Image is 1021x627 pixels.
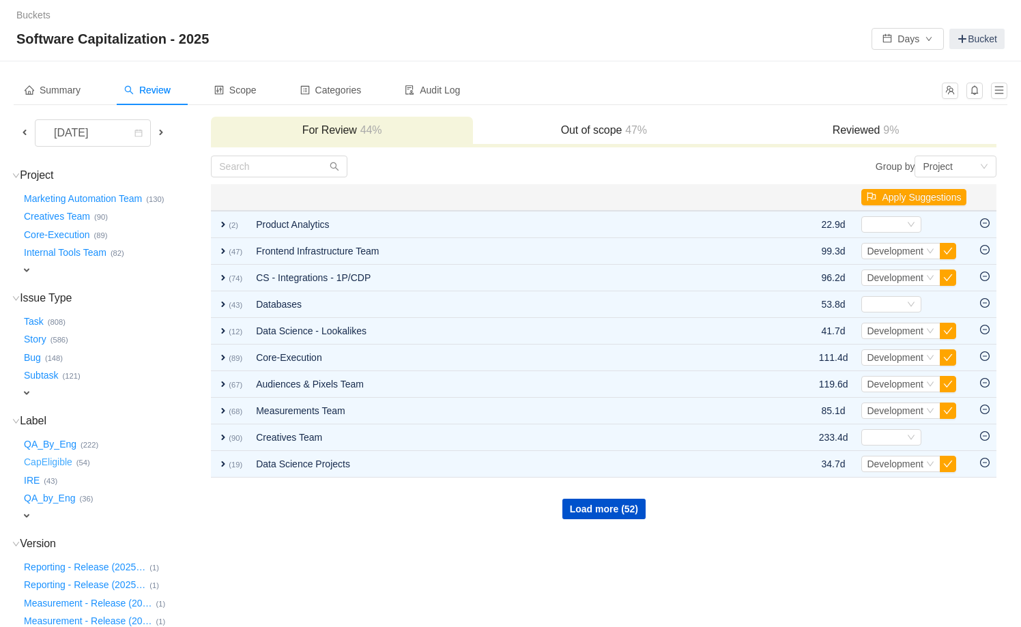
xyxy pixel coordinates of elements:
[21,574,149,596] button: Reporting - Release (2025…
[21,224,94,246] button: Core-Execution
[218,379,229,390] span: expand
[21,206,94,228] button: Creatives Team
[21,265,32,276] span: expand
[942,83,958,99] button: icon: team
[249,398,761,424] td: Measurements Team
[249,318,761,345] td: Data Science - Lookalikes
[980,245,990,254] i: icon: minus-circle
[218,272,229,283] span: expand
[867,246,923,257] span: Development
[16,10,51,20] a: Buckets
[940,456,956,472] button: icon: check
[21,310,48,332] button: Task
[94,231,108,239] small: (89)
[21,592,156,614] button: Measurement - Release (20…
[229,221,238,229] small: (2)
[812,318,855,345] td: 41.7d
[249,265,761,291] td: CS - Integrations - 1P/CDP
[926,247,934,257] i: icon: down
[812,211,855,238] td: 22.9d
[926,353,934,363] i: icon: down
[21,510,32,521] span: expand
[21,388,32,398] span: expand
[812,424,855,451] td: 233.4d
[249,345,761,371] td: Core-Execution
[21,169,210,182] h3: Project
[229,407,242,415] small: (68)
[249,291,761,318] td: Databases
[812,371,855,398] td: 119.6d
[742,123,990,137] h3: Reviewed
[48,318,66,326] small: (808)
[45,354,63,362] small: (148)
[357,124,382,136] span: 44%
[80,495,94,503] small: (36)
[980,162,988,172] i: icon: down
[12,172,20,179] i: icon: down
[926,407,934,416] i: icon: down
[111,249,124,257] small: (82)
[21,291,210,305] h3: Issue Type
[229,248,242,256] small: (47)
[867,352,923,363] span: Development
[480,123,728,137] h3: Out of scope
[218,246,229,257] span: expand
[21,242,111,264] button: Internal Tools Team
[867,379,923,390] span: Development
[980,458,990,467] i: icon: minus-circle
[218,432,229,443] span: expand
[156,617,166,626] small: (1)
[43,120,102,146] div: [DATE]
[21,414,210,428] h3: Label
[249,211,761,238] td: Product Analytics
[21,469,44,491] button: IRE
[16,28,217,50] span: Software Capitalization - 2025
[926,380,934,390] i: icon: down
[991,83,1007,99] button: icon: menu
[25,85,81,96] span: Summary
[249,424,761,451] td: Creatives Team
[21,188,146,209] button: Marketing Automation Team
[124,85,171,96] span: Review
[300,85,362,96] span: Categories
[980,351,990,361] i: icon: minus-circle
[966,83,983,99] button: icon: bell
[867,405,923,416] span: Development
[218,219,229,230] span: expand
[76,458,90,467] small: (54)
[812,451,855,478] td: 34.7d
[146,195,164,203] small: (130)
[149,564,159,572] small: (1)
[229,274,242,282] small: (74)
[926,274,934,283] i: icon: down
[867,325,923,336] span: Development
[21,556,149,578] button: Reporting - Release (2025…
[51,336,68,344] small: (586)
[604,156,997,177] div: Group by
[229,461,242,469] small: (19)
[21,452,76,473] button: CapEligible
[405,85,414,95] i: icon: audit
[229,434,242,442] small: (90)
[149,581,159,589] small: (1)
[980,298,990,308] i: icon: minus-circle
[21,488,80,510] button: QA_by_Eng
[21,347,45,368] button: Bug
[229,327,242,336] small: (12)
[218,458,229,469] span: expand
[980,431,990,441] i: icon: minus-circle
[94,213,108,221] small: (90)
[249,238,761,265] td: Frontend Infrastructure Team
[63,372,81,380] small: (121)
[21,433,81,455] button: QA_By_Eng
[907,300,915,310] i: icon: down
[214,85,257,96] span: Scope
[812,238,855,265] td: 99.3d
[405,85,460,96] span: Audit Log
[907,433,915,443] i: icon: down
[949,29,1005,49] a: Bucket
[218,325,229,336] span: expand
[940,269,956,286] button: icon: check
[812,291,855,318] td: 53.8d
[926,460,934,469] i: icon: down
